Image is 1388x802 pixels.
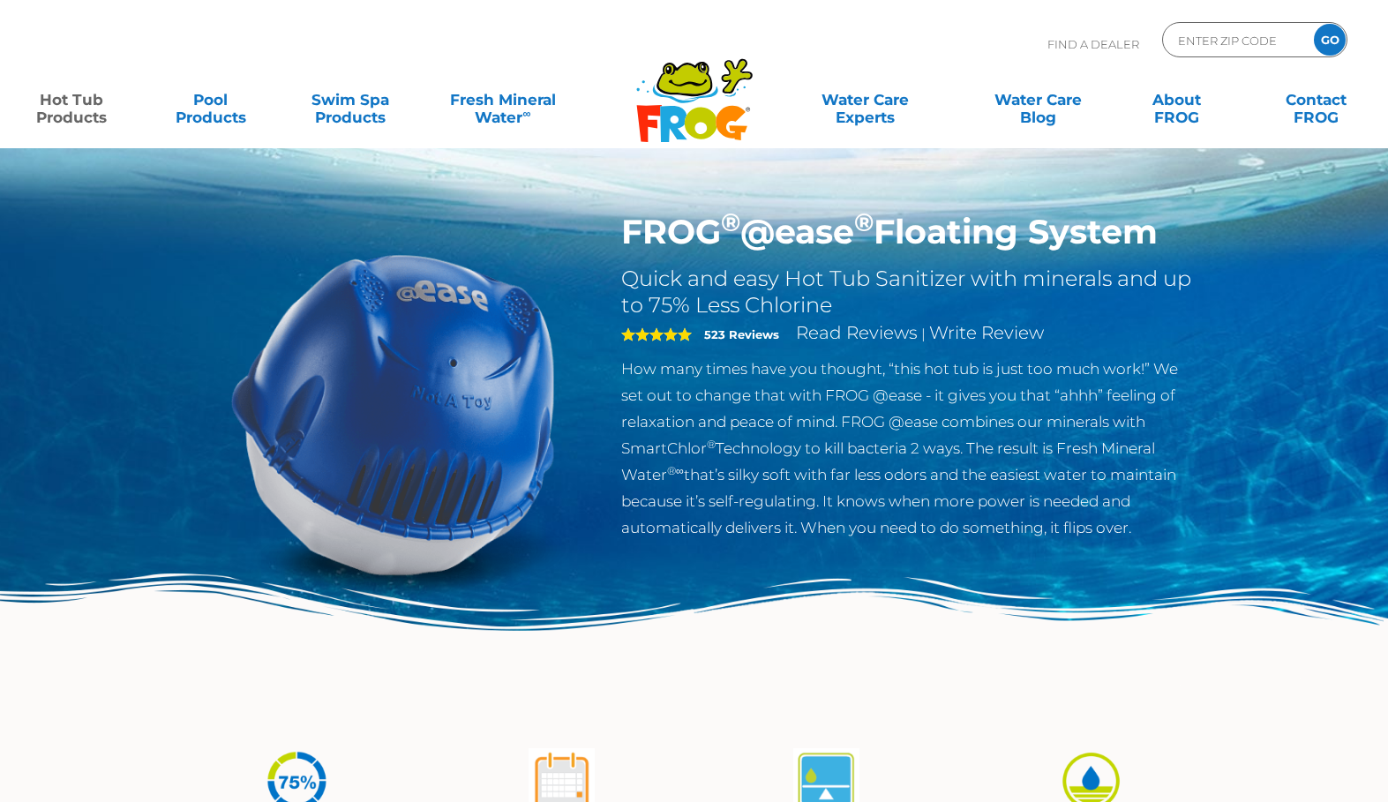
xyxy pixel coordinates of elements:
[1314,24,1346,56] input: GO
[621,266,1197,319] h2: Quick and easy Hot Tub Sanitizer with minerals and up to 75% Less Chlorine
[157,82,266,117] a: PoolProducts
[621,327,692,341] span: 5
[704,327,779,341] strong: 523 Reviews
[621,212,1197,252] h1: FROG @ease Floating System
[1047,22,1139,66] p: Find A Dealer
[667,464,684,477] sup: ®∞
[796,322,918,343] a: Read Reviews
[621,356,1197,541] p: How many times have you thought, “this hot tub is just too much work!” We set out to change that ...
[984,82,1092,117] a: Water CareBlog
[191,212,596,616] img: hot-tub-product-atease-system.png
[435,82,570,117] a: Fresh MineralWater∞
[1262,82,1370,117] a: ContactFROG
[721,206,740,237] sup: ®
[929,322,1044,343] a: Write Review
[522,107,530,120] sup: ∞
[854,206,874,237] sup: ®
[777,82,953,117] a: Water CareExperts
[18,82,126,117] a: Hot TubProducts
[296,82,404,117] a: Swim SpaProducts
[921,326,926,342] span: |
[707,438,716,451] sup: ®
[1123,82,1232,117] a: AboutFROG
[626,35,762,143] img: Frog Products Logo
